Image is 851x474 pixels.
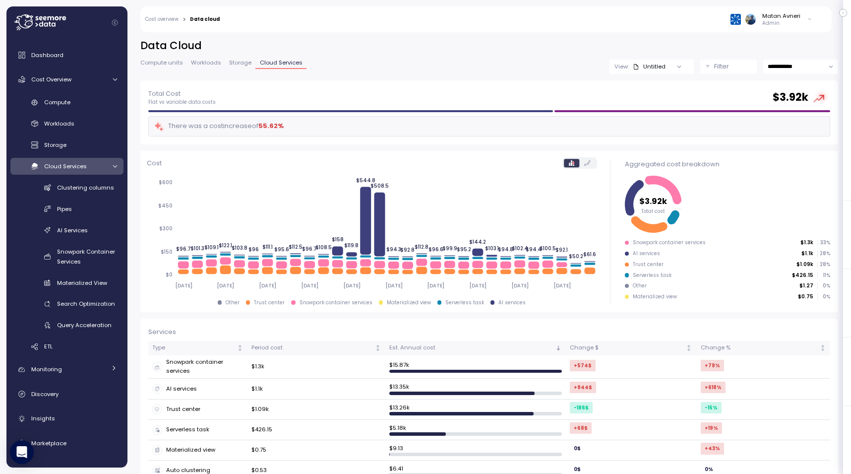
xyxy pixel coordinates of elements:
[44,162,87,170] span: Cloud Services
[526,246,542,253] tspan: $94.4
[57,184,114,192] span: Clustering columns
[10,222,123,238] a: AI Services
[31,390,59,398] span: Discovery
[445,299,484,306] div: Serverless task
[389,343,553,352] div: Est. Annual cost
[262,244,273,250] tspan: $111.1
[31,414,55,422] span: Insights
[639,196,668,207] tspan: $3.92k
[796,261,813,268] p: $1.09k
[800,239,813,246] p: $1.3k
[818,282,830,289] p: 0 %
[773,90,808,105] h2: $ 3.92k
[145,17,179,22] a: Cost overview
[148,89,216,99] p: Total Cost
[818,272,830,279] p: 11 %
[191,60,221,66] span: Workloads
[57,279,107,287] span: Materialized View
[204,244,219,251] tspan: $109.1
[701,443,724,454] div: +43 %
[159,180,173,186] tspan: $600
[247,440,385,461] td: $0.75
[583,252,596,258] tspan: $61.6
[762,20,800,27] p: Admin
[697,341,830,355] th: Change %Not sorted
[147,158,162,168] p: Cost
[387,299,431,306] div: Materialized view
[427,282,444,289] tspan: [DATE]
[798,293,813,300] p: $0.75
[57,248,115,266] span: Snowpark Container Services
[555,344,562,351] div: Sorted descending
[247,341,385,355] th: Period costNot sorted
[498,299,526,306] div: AI services
[498,246,513,253] tspan: $94.8
[10,45,123,65] a: Dashboard
[158,203,173,209] tspan: $450
[251,343,373,352] div: Period cost
[469,282,486,289] tspan: [DATE]
[385,440,566,461] td: $ 9.13
[570,443,585,454] div: 0 $
[31,75,71,83] span: Cost Overview
[614,63,629,70] p: View:
[385,420,566,440] td: $ 5.18k
[57,226,88,234] span: AI Services
[10,116,123,132] a: Workloads
[685,344,692,351] div: Not sorted
[152,445,243,455] div: Materialized view
[31,365,62,373] span: Monitoring
[176,246,191,253] tspan: $96.7
[555,247,568,253] tspan: $92.1
[219,242,232,249] tspan: $122.1
[633,282,647,289] div: Other
[566,341,696,355] th: Change $Not sorted
[190,17,220,22] div: Data cloud
[511,245,528,252] tspan: $102.4
[633,272,671,279] div: Serverless task
[152,405,243,414] div: Trust center
[469,239,486,245] tspan: $144.2
[633,261,664,268] div: Trust center
[166,272,173,278] tspan: $0
[701,360,724,371] div: +79 %
[331,237,343,243] tspan: $158
[625,159,830,169] div: Aggregated cost breakdown
[485,245,498,252] tspan: $103.1
[57,300,115,308] span: Search Optimization
[10,179,123,196] a: Clustering columns
[44,342,53,350] span: ETL
[356,177,375,184] tspan: $544.8
[315,244,332,251] tspan: $108.5
[570,422,592,434] div: +68 $
[109,19,121,26] button: Collapse navigation
[801,250,813,257] p: $1.1k
[568,253,583,260] tspan: $50.2
[818,261,830,268] p: 28 %
[442,246,457,252] tspan: $99.9
[633,250,660,257] div: AI services
[237,344,243,351] div: Not sorted
[818,239,830,246] p: 33 %
[229,60,251,66] span: Storage
[385,400,566,420] td: $ 13.26k
[274,246,289,253] tspan: $95.6
[159,226,173,232] tspan: $300
[10,317,123,334] a: Query Acceleration
[247,420,385,440] td: $426.15
[31,51,63,59] span: Dashboard
[633,239,706,246] div: Snowpark container services
[415,244,428,250] tspan: $112.8
[44,120,74,128] span: Workloads
[374,344,381,351] div: Not sorted
[140,39,838,53] h2: Data Cloud
[10,433,123,453] a: Marketplace
[247,400,385,420] td: $1.09k
[302,246,317,253] tspan: $96.7
[385,282,402,289] tspan: [DATE]
[247,355,385,379] td: $1.3k
[57,205,72,213] span: Pipes
[762,12,800,20] div: Matan Avneri
[633,293,677,300] div: Materialized view
[385,341,566,355] th: Est. Annual costSorted descending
